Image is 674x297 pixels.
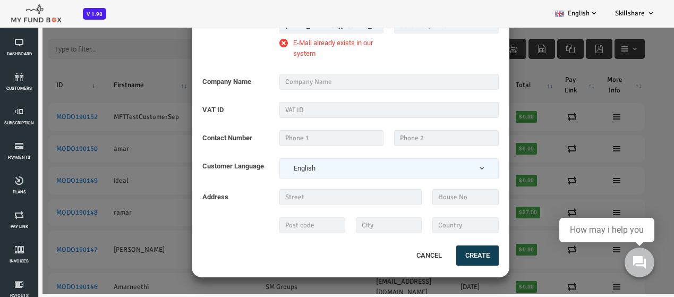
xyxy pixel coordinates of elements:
input: Phone 2 [367,133,472,149]
label: Contact Number [170,133,247,151]
input: Secondary E-mail [367,21,472,37]
span: English [252,162,472,182]
label: Address [170,192,247,210]
button: Cancel [379,248,425,270]
span: V 1.98 [83,8,106,20]
label: E-Mail [170,21,247,38]
input: Phone 1 [252,133,357,149]
label: Customer Language [170,162,247,179]
label: E-Mail already exists in our system [252,41,357,62]
input: City [329,220,395,236]
input: Post code [252,220,318,236]
button: Create [429,249,472,269]
input: Primary E-mail * [252,21,357,37]
span: Skillshare [615,9,645,18]
a: V 1.98 [83,10,106,18]
img: mfboff.png [11,2,62,23]
input: VAT ID [252,105,472,121]
input: Country [405,220,471,236]
input: Company Name [252,77,472,93]
label: Company Name [170,77,247,95]
div: How may i help you [570,225,644,235]
span: English [258,166,466,177]
iframe: Launcher button frame [616,239,663,286]
input: House No [405,192,471,208]
label: VAT ID [170,105,247,123]
input: Street [252,192,395,208]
